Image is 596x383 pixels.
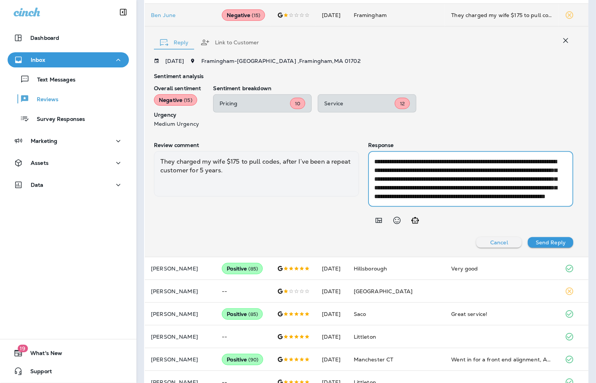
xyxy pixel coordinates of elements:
div: Great service! [451,310,553,318]
button: Cancel [476,237,522,248]
button: Assets [8,155,129,170]
p: Pricing [220,100,290,106]
p: [PERSON_NAME] [151,288,210,294]
p: Reviews [29,96,58,103]
p: Marketing [31,138,57,144]
td: [DATE] [316,257,348,280]
td: -- [216,280,271,303]
span: 10 [295,100,300,107]
p: Response [368,142,573,148]
td: [DATE] [316,280,348,303]
p: Text Messages [30,77,75,84]
span: 19 [17,345,28,352]
p: Overall sentiment [154,85,201,91]
p: Send Reply [536,239,566,245]
span: Framingham [354,12,387,19]
button: 19What's New [8,345,129,361]
button: Data [8,177,129,192]
button: Add in a premade template [371,213,386,228]
span: Framingham - [GEOGRAPHIC_DATA] , Framingham , MA 01702 [201,58,361,64]
div: Went in for a front end alignment, Absolutely amazing service and super friendly staff. Definitel... [451,356,553,363]
div: They charged my wife $175 to pull codes, after I’ve been a repeat customer for 5 years. [154,151,359,197]
p: [PERSON_NAME] [151,334,210,340]
p: [PERSON_NAME] [151,266,210,272]
button: Reply [154,29,194,56]
p: Dashboard [30,35,59,41]
div: Negative [222,9,265,21]
p: Inbox [31,57,45,63]
div: Very good [451,265,553,272]
span: What's New [23,350,62,359]
div: Positive [222,354,263,365]
button: Support [8,364,129,379]
button: Text Messages [8,71,129,87]
button: Marketing [8,133,129,149]
span: ( 85 ) [249,311,258,317]
p: Review comment [154,142,359,148]
button: Select an emoji [389,213,405,228]
span: Hillsborough [354,265,387,272]
p: Urgency [154,112,201,118]
div: Negative [154,94,197,106]
button: Reviews [8,91,129,107]
p: [PERSON_NAME] [151,356,210,363]
span: ( 90 ) [249,356,259,363]
td: -- [216,325,271,348]
div: Positive [222,308,263,320]
div: They charged my wife $175 to pull codes, after I’ve been a repeat customer for 5 years. [451,11,553,19]
p: Sentiment breakdown [213,85,573,91]
button: Inbox [8,52,129,67]
p: Assets [31,160,49,166]
td: [DATE] [316,4,348,27]
button: Survey Responses [8,111,129,127]
span: Support [23,368,52,377]
p: [PERSON_NAME] [151,311,210,317]
span: ( 15 ) [252,12,260,19]
p: Sentiment analysis [154,73,573,79]
td: [DATE] [316,303,348,325]
span: ( 85 ) [249,266,258,272]
span: Manchester CT [354,356,394,363]
p: Data [31,182,44,188]
span: Saco [354,311,366,317]
td: [DATE] [316,348,348,371]
p: Ben June [151,12,210,18]
button: Link to Customer [194,29,265,56]
span: Littleton [354,333,376,340]
p: Medium Urgency [154,121,201,127]
button: Send Reply [528,237,573,248]
td: [DATE] [316,325,348,348]
p: [DATE] [165,58,184,64]
span: 12 [400,100,405,107]
span: [GEOGRAPHIC_DATA] [354,288,412,295]
p: Cancel [490,239,508,245]
button: Dashboard [8,30,129,45]
span: ( 15 ) [184,97,192,103]
button: Collapse Sidebar [113,5,134,20]
div: Positive [222,263,263,274]
button: Generate AI response [408,213,423,228]
div: Click to view Customer Drawer [151,12,210,18]
p: Survey Responses [29,116,85,123]
p: Service [324,100,395,106]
